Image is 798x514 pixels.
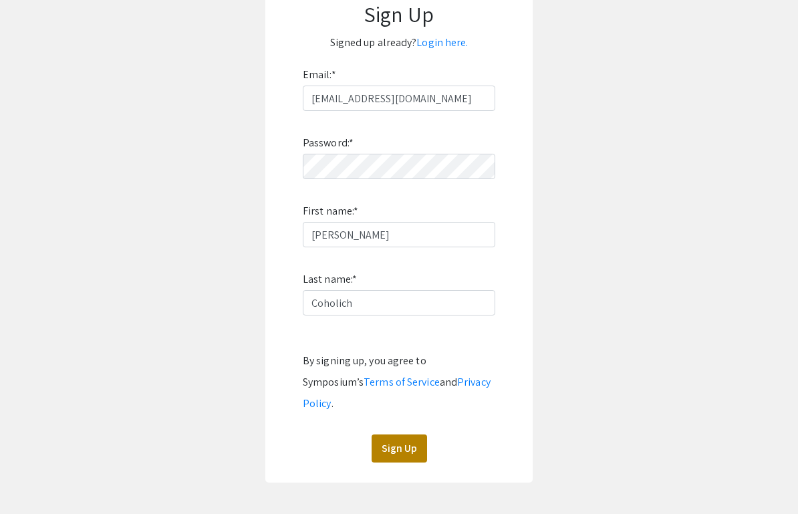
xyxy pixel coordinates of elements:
[10,454,57,504] iframe: Chat
[364,375,440,389] a: Terms of Service
[279,32,519,53] p: Signed up already?
[279,1,519,27] h1: Sign Up
[303,132,354,154] label: Password:
[303,64,336,86] label: Email:
[416,35,468,49] a: Login here.
[303,201,358,222] label: First name:
[303,350,495,414] div: By signing up, you agree to Symposium’s and .
[303,375,491,410] a: Privacy Policy
[372,434,427,463] button: Sign Up
[303,269,357,290] label: Last name:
